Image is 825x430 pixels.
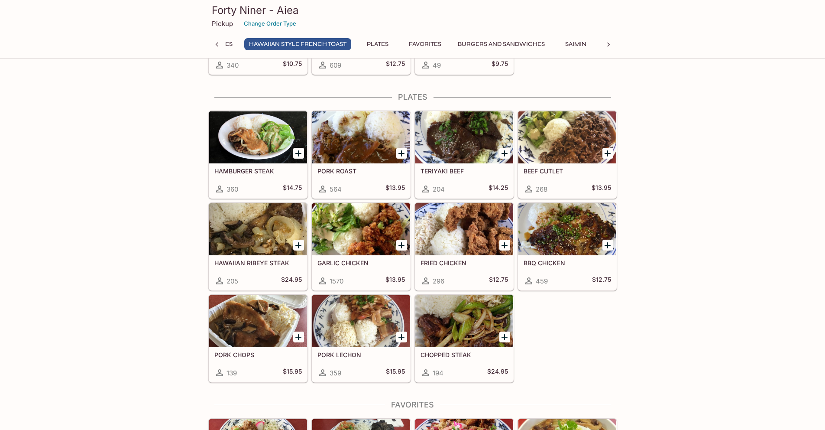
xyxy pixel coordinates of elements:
div: PORK ROAST [312,111,410,163]
div: FRIED CHICKEN [415,203,513,255]
button: Change Order Type [240,17,300,30]
div: PORK CHOPS [209,295,307,347]
button: Add CHOPPED STEAK [499,332,510,342]
p: Pickup [212,20,233,28]
h5: $15.95 [386,368,405,378]
h5: $10.75 [283,60,302,70]
h5: $12.75 [489,276,508,286]
div: BBQ CHICKEN [518,203,616,255]
h5: BEEF CUTLET [524,167,611,175]
h5: $13.95 [592,184,611,194]
a: FRIED CHICKEN296$12.75 [415,203,514,290]
button: Add PORK ROAST [396,148,407,159]
button: Add TERIYAKI BEEF [499,148,510,159]
div: HAWAIIAN RIBEYE STEAK [209,203,307,255]
h5: $13.95 [385,276,405,286]
span: 204 [433,185,445,193]
h5: PORK ROAST [317,167,405,175]
button: Add PORK LECHON [396,332,407,342]
h3: Forty Niner - Aiea [212,3,614,17]
button: Add BBQ CHICKEN [602,240,613,251]
div: CHOPPED STEAK [415,295,513,347]
button: Plates [358,38,397,50]
a: PORK LECHON359$15.95 [312,295,411,382]
h5: CHOPPED STEAK [421,351,508,358]
div: BEEF CUTLET [518,111,616,163]
div: PORK LECHON [312,295,410,347]
h5: $12.75 [386,60,405,70]
span: 296 [433,277,444,285]
a: HAWAIIAN RIBEYE STEAK205$24.95 [209,203,307,290]
a: CHOPPED STEAK194$24.95 [415,295,514,382]
div: TERIYAKI BEEF [415,111,513,163]
span: 268 [536,185,547,193]
h4: Favorites [208,400,617,410]
a: GARLIC CHICKEN1570$13.95 [312,203,411,290]
button: Favorites [404,38,446,50]
span: 609 [330,61,341,69]
a: BBQ CHICKEN459$12.75 [518,203,617,290]
a: PORK CHOPS139$15.95 [209,295,307,382]
h5: PORK LECHON [317,351,405,358]
a: PORK ROAST564$13.95 [312,111,411,199]
h5: $12.75 [592,276,611,286]
h5: GARLIC CHICKEN [317,259,405,267]
button: Add HAMBURGER STEAK [293,148,304,159]
span: 360 [226,185,238,193]
span: 1570 [330,277,343,285]
span: 194 [433,369,443,377]
button: Saimin [556,38,595,50]
button: Add GARLIC CHICKEN [396,240,407,251]
span: 205 [226,277,238,285]
button: Add HAWAIIAN RIBEYE STEAK [293,240,304,251]
h5: $14.25 [489,184,508,194]
h5: $15.95 [283,368,302,378]
h5: HAWAIIAN RIBEYE STEAK [214,259,302,267]
button: Hawaiian Style French Toast [244,38,351,50]
h5: BBQ CHICKEN [524,259,611,267]
h5: PORK CHOPS [214,351,302,358]
h5: $13.95 [385,184,405,194]
span: 139 [226,369,237,377]
h4: Plates [208,92,617,102]
button: Burgers and Sandwiches [453,38,550,50]
div: GARLIC CHICKEN [312,203,410,255]
h5: $24.95 [281,276,302,286]
button: Add BEEF CUTLET [602,148,613,159]
a: HAMBURGER STEAK360$14.75 [209,111,307,199]
span: 459 [536,277,548,285]
h5: $14.75 [283,184,302,194]
span: 359 [330,369,341,377]
span: 340 [226,61,239,69]
h5: $24.95 [487,368,508,378]
button: Add FRIED CHICKEN [499,240,510,251]
h5: $9.75 [492,60,508,70]
span: 564 [330,185,342,193]
h5: HAMBURGER STEAK [214,167,302,175]
button: Add PORK CHOPS [293,332,304,342]
span: 49 [433,61,441,69]
h5: FRIED CHICKEN [421,259,508,267]
a: BEEF CUTLET268$13.95 [518,111,617,199]
div: HAMBURGER STEAK [209,111,307,163]
h5: TERIYAKI BEEF [421,167,508,175]
a: TERIYAKI BEEF204$14.25 [415,111,514,199]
